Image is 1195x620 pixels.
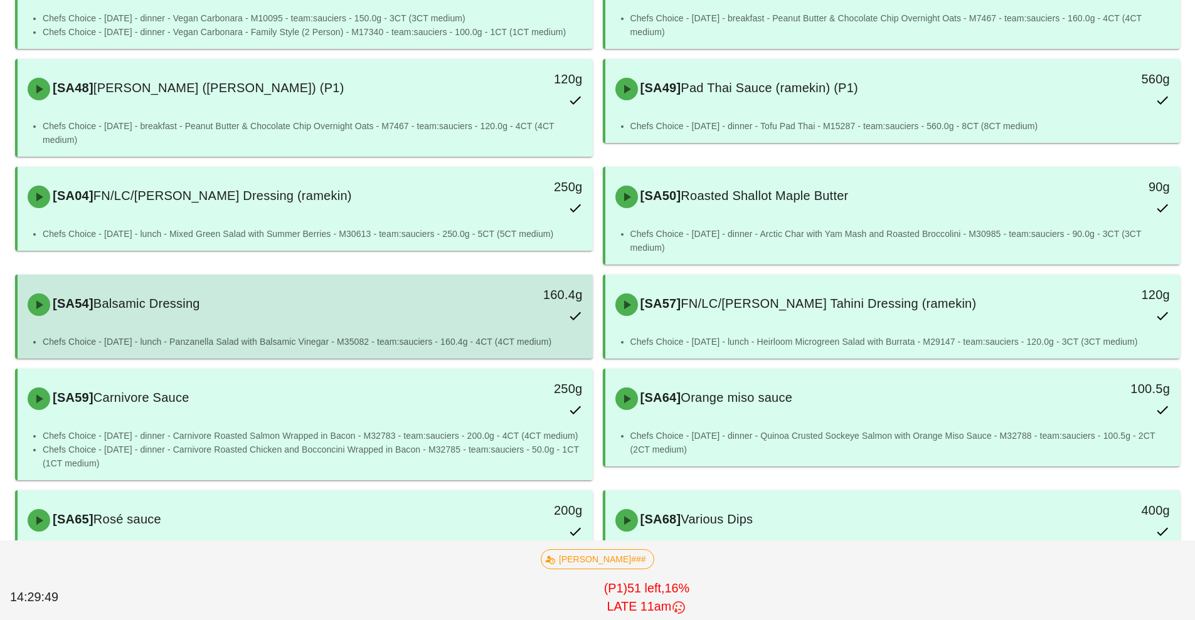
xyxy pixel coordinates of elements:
div: LATE 11am [109,597,1185,616]
li: Chefs Choice - [DATE] - breakfast - Peanut Butter & Chocolate Chip Overnight Oats - M7467 - team:... [43,119,583,147]
div: (P1) 16% [106,577,1187,619]
span: Balsamic Dressing [93,297,200,310]
span: Various Dips [681,512,753,526]
span: [PERSON_NAME]### [549,550,646,569]
li: Chefs Choice - [DATE] - breakfast - Peanut Butter & Chocolate Chip Overnight Oats - M7467 - team:... [630,11,1171,39]
div: 560g [1043,69,1170,89]
span: Carnivore Sauce [93,391,189,404]
div: 14:29:49 [8,586,106,609]
li: Chefs Choice - [DATE] - lunch - Panzanella Salad with Balsamic Vinegar - M35082 - team:sauciers -... [43,335,583,349]
li: Chefs Choice - [DATE] - dinner - Quinoa Crusted Sockeye Salmon with Orange Miso Sauce - M32788 - ... [630,429,1171,456]
li: Chefs Choice - [DATE] - lunch - Heirloom Microgreen Salad with Burrata - M29147 - team:sauciers -... [630,335,1171,349]
div: 160.4g [455,285,582,305]
span: Pad Thai Sauce (ramekin) (P1) [681,81,858,95]
div: 250g [455,379,582,399]
li: Chefs Choice - [DATE] - dinner - Arctic Char with Yam Mash and Roasted Broccolini - M30985 - team... [630,227,1171,255]
div: 250g [455,177,582,197]
span: 51 left, [627,581,664,595]
span: [SA49] [638,81,681,95]
div: 120g [455,69,582,89]
span: [SA04] [50,189,93,202]
div: 100.5g [1043,379,1170,399]
div: 120g [1043,285,1170,305]
li: Chefs Choice - [DATE] - dinner - Vegan Carbonara - Family Style (2 Person) - M17340 - team:saucie... [43,25,583,39]
span: Orange miso sauce [681,391,792,404]
li: Chefs Choice - [DATE] - dinner - Vegan Carbonara - M10095 - team:sauciers - 150.0g - 3CT (3CT med... [43,11,583,25]
span: [SA68] [638,512,681,526]
li: Chefs Choice - [DATE] - lunch - Mixed Green Salad with Summer Berries - M30613 - team:sauciers - ... [43,227,583,241]
li: Chefs Choice - [DATE] - dinner - Carnivore Roasted Salmon Wrapped in Bacon - M32783 - team:saucie... [43,429,583,443]
span: [SA54] [50,297,93,310]
span: Rosé sauce [93,512,161,526]
div: 200g [455,500,582,520]
div: 400g [1043,500,1170,520]
span: [SA64] [638,391,681,404]
span: [SA50] [638,189,681,202]
span: FN/LC/[PERSON_NAME] Tahini Dressing (ramekin) [681,297,976,310]
span: Roasted Shallot Maple Butter [681,189,848,202]
span: [SA57] [638,297,681,310]
span: [SA65] [50,512,93,526]
li: Chefs Choice - [DATE] - dinner - Tofu Pad Thai - M15287 - team:sauciers - 560.0g - 8CT (8CT medium) [630,119,1171,133]
span: [SA48] [50,81,93,95]
span: [SA59] [50,391,93,404]
li: Chefs Choice - [DATE] - dinner - Carnivore Roasted Chicken and Bocconcini Wrapped in Bacon - M327... [43,443,583,470]
div: 90g [1043,177,1170,197]
span: [PERSON_NAME] ([PERSON_NAME]) (P1) [93,81,344,95]
span: FN/LC/[PERSON_NAME] Dressing (ramekin) [93,189,352,202]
